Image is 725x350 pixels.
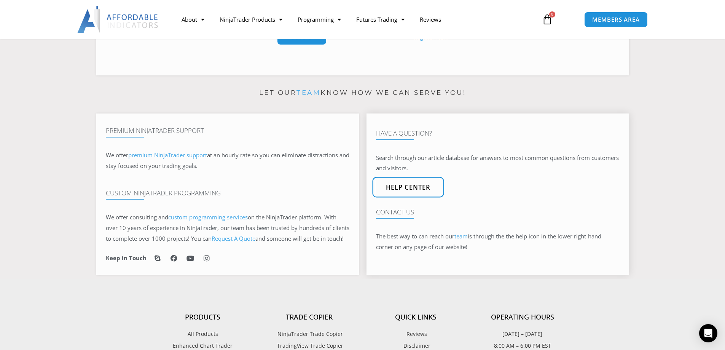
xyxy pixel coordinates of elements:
[168,213,248,221] a: custom programming services
[150,329,256,339] a: All Products
[276,329,343,339] span: NinjaTrader Trade Copier
[584,12,648,27] a: MEMBERS AREA
[256,329,363,339] a: NinjaTrader Trade Copier
[386,184,430,190] span: Help center
[372,177,444,197] a: Help center
[106,151,128,159] span: We offer
[376,129,620,137] h4: Have A Question?
[376,231,620,253] p: The best way to can reach our is through the the help icon in the lower right-hand corner on any ...
[469,313,576,321] h4: Operating Hours
[256,313,363,321] h4: Trade Copier
[469,329,576,339] p: [DATE] – [DATE]
[412,11,449,28] a: Reviews
[531,8,564,30] a: 0
[296,89,320,96] a: team
[96,87,629,99] p: Let our know how we can serve you!
[363,329,469,339] a: Reviews
[77,6,159,33] img: LogoAI | Affordable Indicators – NinjaTrader
[376,153,620,174] p: Search through our article database for answers to most common questions from customers and visit...
[212,11,290,28] a: NinjaTrader Products
[454,232,468,240] a: team
[106,189,349,197] h4: Custom NinjaTrader Programming
[106,127,349,134] h4: Premium NinjaTrader Support
[106,213,349,242] span: on the NinjaTrader platform. With over 10 years of experience in NinjaTrader, our team has been t...
[405,329,427,339] span: Reviews
[106,213,248,221] span: We offer consulting and
[188,329,218,339] span: All Products
[376,208,620,216] h4: Contact Us
[106,151,349,169] span: at an hourly rate so you can eliminate distractions and stay focused on your trading goals.
[128,151,207,159] a: premium NinjaTrader support
[106,254,147,262] h6: Keep in Touch
[212,235,255,242] a: Request A Quote
[174,11,533,28] nav: Menu
[349,11,412,28] a: Futures Trading
[174,11,212,28] a: About
[150,313,256,321] h4: Products
[699,324,717,342] div: Open Intercom Messenger
[592,17,640,22] span: MEMBERS AREA
[290,11,349,28] a: Programming
[549,11,555,18] span: 0
[363,313,469,321] h4: Quick Links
